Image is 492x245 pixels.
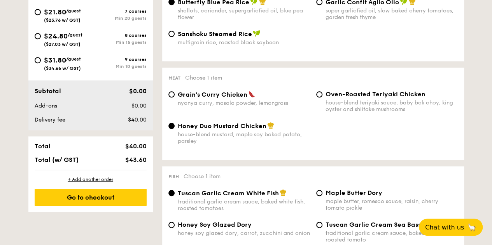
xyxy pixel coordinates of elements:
[35,176,147,182] div: + Add another order
[125,142,146,150] span: $40.00
[35,103,57,109] span: Add-ons
[129,87,146,95] span: $0.00
[44,56,66,64] span: $31.80
[184,173,221,180] span: Choose 1 item
[91,33,147,38] div: 8 courses
[253,30,261,37] img: icon-vegan.f8ff3823.svg
[35,156,79,163] span: Total (w/ GST)
[35,9,41,15] input: $21.80/guest($23.76 w/ GST)7 coursesMin 20 guests
[178,91,247,98] span: Grain's Curry Chicken
[66,56,81,62] span: /guest
[35,57,41,63] input: $31.80/guest($34.66 w/ GST)9 coursesMin 10 guests
[44,32,68,40] span: $24.80
[35,87,61,95] span: Subtotal
[168,91,175,97] input: Grain's Curry Chickennyonya curry, masala powder, lemongrass
[131,103,146,109] span: $0.00
[326,7,458,21] div: super garlicfied oil, slow baked cherry tomatoes, garden fresh thyme
[178,122,266,130] span: Honey Duo Mustard Chicken
[168,190,175,196] input: Tuscan Garlic Cream White Fishtraditional garlic cream sauce, baked white fish, roasted tomatoes
[178,131,310,144] div: house-blend mustard, maple soy baked potato, parsley
[44,8,66,16] span: $21.80
[168,75,180,81] span: Meat
[35,33,41,39] input: $24.80/guest($27.03 w/ GST)8 coursesMin 15 guests
[316,91,322,97] input: Oven-Roasted Teriyaki Chickenhouse-blend teriyaki sauce, baby bok choy, king oyster and shiitake ...
[44,42,81,47] span: ($27.03 w/ GST)
[91,40,147,45] div: Min 15 guests
[168,174,179,179] span: Fish
[91,64,147,69] div: Min 10 guests
[178,230,310,236] div: honey soy glazed dory, carrot, zucchini and onion
[178,221,252,228] span: Honey Soy Glazed Dory
[280,189,287,196] img: icon-chef-hat.a58ddaea.svg
[326,198,458,211] div: maple butter, romesco sauce, raisin, cherry tomato pickle
[421,221,442,228] span: +$2.00
[425,224,464,231] span: Chat with us
[326,221,421,228] span: Tuscan Garlic Cream Sea Bass
[66,8,81,14] span: /guest
[178,30,252,38] span: Sanshoku Steamed Rice
[168,222,175,228] input: Honey Soy Glazed Doryhoney soy glazed dory, carrot, zucchini and onion
[91,57,147,62] div: 9 courses
[91,16,147,21] div: Min 20 guests
[35,142,51,150] span: Total
[248,90,255,97] img: icon-spicy.37a8142b.svg
[91,9,147,14] div: 7 courses
[68,32,82,38] span: /guest
[267,122,274,129] img: icon-chef-hat.a58ddaea.svg
[326,99,458,113] div: house-blend teriyaki sauce, baby bok choy, king oyster and shiitake mushrooms
[326,189,382,196] span: Maple Butter Dory
[168,123,175,129] input: Honey Duo Mustard Chickenhouse-blend mustard, maple soy baked potato, parsley
[326,230,458,243] div: traditional garlic cream sauce, baked sea bass, roasted tomato
[44,17,81,23] span: ($23.76 w/ GST)
[316,190,322,196] input: Maple Butter Dorymaple butter, romesco sauce, raisin, cherry tomato pickle
[178,100,310,106] div: nyonya curry, masala powder, lemongrass
[35,189,147,206] div: Go to checkout
[35,116,65,123] span: Delivery fee
[178,39,310,46] div: multigrain rice, roasted black soybean
[44,66,81,71] span: ($34.66 w/ GST)
[419,219,483,236] button: Chat with us🦙
[178,198,310,212] div: traditional garlic cream sauce, baked white fish, roasted tomatoes
[467,223,476,232] span: 🦙
[326,90,425,98] span: Oven-Roasted Teriyaki Chicken
[128,116,146,123] span: $40.00
[185,75,222,81] span: Choose 1 item
[178,189,279,197] span: Tuscan Garlic Cream White Fish
[316,222,322,228] input: Tuscan Garlic Cream Sea Bass+$2.00traditional garlic cream sauce, baked sea bass, roasted tomato
[125,156,146,163] span: $43.60
[178,7,310,21] div: shallots, coriander, supergarlicfied oil, blue pea flower
[168,31,175,37] input: Sanshoku Steamed Ricemultigrain rice, roasted black soybean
